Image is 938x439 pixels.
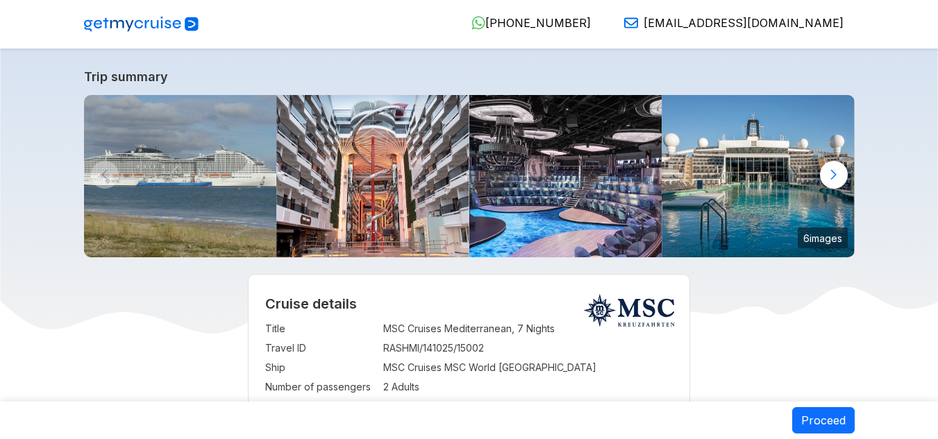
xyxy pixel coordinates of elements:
span: [EMAIL_ADDRESS][DOMAIN_NAME] [644,16,844,30]
h2: Cruise details [265,295,673,312]
td: 2 Adults [383,377,673,397]
td: RASHMI/141025/15002 [383,338,673,358]
td: Departs [265,397,376,416]
img: MSC_World_Europa_La_Rochelle.jpg [84,95,277,257]
img: WhatsApp [471,16,485,30]
a: [PHONE_NUMBER] [460,16,591,30]
a: Trip summary [84,69,855,84]
img: msc-world-america-la-plage-pool.jpg [662,95,855,257]
td: : [376,377,383,397]
td: : [376,397,383,416]
td: MSC Cruises Mediterranean, 7 Nights [383,319,673,338]
td: Travel ID [265,338,376,358]
td: : [376,338,383,358]
button: Proceed [792,407,855,433]
img: eu_ground-breaking-design.jpg [276,95,469,257]
img: msc-world-europa-panorama-lounge.jpg [469,95,662,257]
td: MSC Cruises MSC World [GEOGRAPHIC_DATA] [383,358,673,377]
span: [PHONE_NUMBER] [485,16,591,30]
td: Ship [265,358,376,377]
td: Number of passengers [265,377,376,397]
small: 6 images [798,227,848,248]
td: Title [265,319,376,338]
td: : [376,319,383,338]
td: : [376,358,383,377]
a: [EMAIL_ADDRESS][DOMAIN_NAME] [613,16,844,30]
img: Email [624,16,638,30]
td: [DATE] [383,397,673,416]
